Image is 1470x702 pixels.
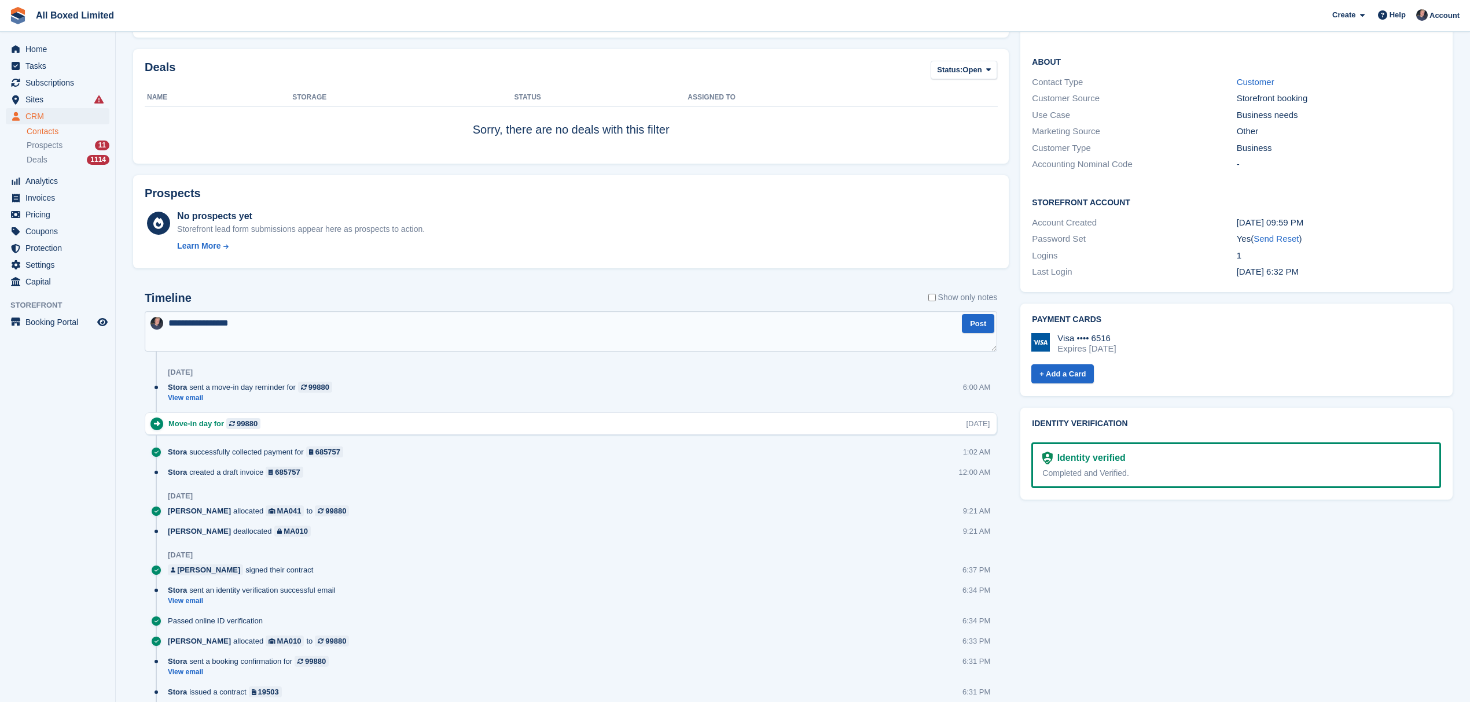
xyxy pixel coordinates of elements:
div: 1 [1237,249,1441,263]
div: Identity verified [1053,451,1126,465]
div: 99880 [325,636,346,646]
span: Stora [168,446,187,457]
div: 9:21 AM [963,505,991,516]
a: 19503 [249,686,282,697]
div: 685757 [275,467,300,478]
div: Storefront lead form submissions appear here as prospects to action. [177,223,425,235]
div: deallocated [168,526,317,537]
span: Status: [937,64,962,76]
div: issued a contract [168,686,288,697]
span: Stora [168,467,187,478]
a: menu [6,41,109,57]
a: menu [6,190,109,206]
a: menu [6,75,109,91]
div: 1114 [87,155,109,165]
h2: About [1032,56,1441,67]
img: Dan Goss [150,317,163,330]
a: Learn More [177,240,425,252]
h2: Prospects [145,187,201,200]
div: allocated to [168,636,355,646]
span: Analytics [25,173,95,189]
span: Coupons [25,223,95,239]
div: Last Login [1032,265,1236,279]
div: 19503 [258,686,279,697]
div: 6:37 PM [962,564,990,575]
div: Use Case [1032,109,1236,122]
div: Password Set [1032,232,1236,246]
div: [DATE] [168,492,193,501]
a: Customer [1237,77,1274,87]
a: menu [6,240,109,256]
div: Yes [1237,232,1441,246]
span: [PERSON_NAME] [168,526,231,537]
span: Account [1429,10,1460,21]
i: Smart entry sync failures have occurred [94,95,104,104]
a: Send Reset [1254,234,1299,243]
span: Stora [168,656,187,667]
div: [DATE] 09:59 PM [1237,216,1441,230]
div: Move-in day for [168,418,266,429]
a: 685757 [306,446,344,457]
a: 99880 [315,636,349,646]
img: Dan Goss [1416,9,1428,21]
span: Sites [25,91,95,108]
div: Expires [DATE] [1057,343,1116,354]
a: Deals 1114 [27,154,109,166]
th: Status [514,88,688,107]
div: Business [1237,142,1441,155]
span: Booking Portal [25,314,95,330]
span: Invoices [25,190,95,206]
button: Status: Open [931,61,997,80]
div: 6:31 PM [962,686,990,697]
div: Accounting Nominal Code [1032,158,1236,171]
a: menu [6,58,109,74]
th: Assigned to [688,88,997,107]
div: 6:33 PM [962,636,990,646]
a: menu [6,173,109,189]
a: View email [168,393,338,403]
a: menu [6,91,109,108]
a: + Add a Card [1031,364,1094,383]
div: successfully collected payment for [168,446,349,457]
span: Prospects [27,140,63,151]
div: 685757 [315,446,340,457]
div: Customer Type [1032,142,1236,155]
a: menu [6,257,109,273]
a: MA041 [266,505,304,516]
span: Sorry, there are no deals with this filter [473,123,670,136]
a: View email [168,596,341,606]
h2: Storefront Account [1032,196,1441,208]
a: menu [6,206,109,223]
div: [DATE] [168,550,193,560]
a: Preview store [95,315,109,329]
a: All Boxed Limited [31,6,119,25]
span: Open [962,64,982,76]
div: sent a booking confirmation for [168,656,335,667]
div: Marketing Source [1032,125,1236,138]
a: [PERSON_NAME] [168,564,243,575]
div: created a draft invoice [168,467,309,478]
div: Customer Source [1032,92,1236,105]
div: allocated to [168,505,355,516]
h2: Timeline [145,291,192,305]
span: Stora [168,686,187,697]
img: stora-icon-8386f47178a22dfd0bd8f6a31ec36ba5ce8667c1dd55bd0f319d3a0aa187defe.svg [9,7,27,24]
div: [PERSON_NAME] [177,564,240,575]
button: Post [962,314,994,333]
span: Storefront [10,300,115,311]
div: Logins [1032,249,1236,263]
span: Capital [25,274,95,290]
div: MA010 [277,636,302,646]
a: MA010 [266,636,304,646]
div: 99880 [308,382,329,393]
a: menu [6,223,109,239]
div: 6:00 AM [963,382,991,393]
span: [PERSON_NAME] [168,505,231,516]
div: Business needs [1237,109,1441,122]
th: Name [145,88,292,107]
span: Deals [27,154,47,165]
div: 99880 [237,418,258,429]
a: View email [168,667,335,677]
span: ( ) [1251,234,1302,243]
span: Home [25,41,95,57]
